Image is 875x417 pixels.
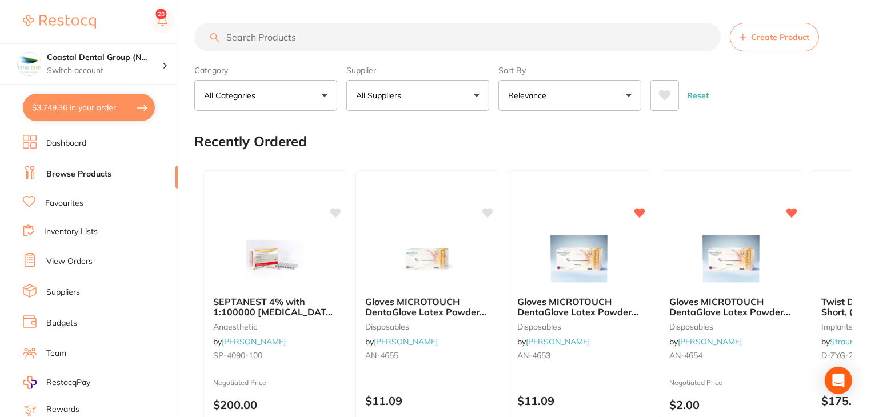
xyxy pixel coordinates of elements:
[204,90,260,101] p: All Categories
[47,65,162,77] p: Switch account
[18,53,41,75] img: Coastal Dental Group (Newcastle)
[825,367,852,394] div: Open Intercom Messenger
[46,318,77,329] a: Budgets
[669,398,793,411] p: $2.00
[45,198,83,209] a: Favourites
[23,9,96,35] a: Restocq Logo
[194,23,721,51] input: Search Products
[517,322,641,331] small: disposables
[46,287,80,298] a: Suppliers
[23,376,37,389] img: RestocqPay
[830,336,870,347] a: Straumann
[46,169,111,180] a: Browse Products
[508,90,551,101] p: Relevance
[517,351,641,360] small: AN-4653
[238,230,312,287] img: SEPTANEST 4% with 1:100000 adrenalin 2.2ml 2xBox 50 GOLD
[517,296,641,318] b: Gloves MICROTOUCH DentaGlove Latex Powder Free Petite x 100
[390,230,464,287] img: Gloves MICROTOUCH DentaGlove Latex Powder Free Medium x 100
[669,351,793,360] small: AN-4654
[346,65,489,75] label: Supplier
[517,336,590,347] span: by
[47,52,162,63] h4: Coastal Dental Group (Newcastle)
[46,377,90,388] span: RestocqPay
[46,348,66,359] a: Team
[213,296,337,318] b: SEPTANEST 4% with 1:100000 adrenalin 2.2ml 2xBox 50 GOLD
[517,394,641,407] p: $11.09
[46,404,79,415] a: Rewards
[669,379,793,387] small: Negotiated Price
[46,256,93,267] a: View Orders
[669,322,793,331] small: disposables
[346,80,489,111] button: All Suppliers
[213,336,286,347] span: by
[194,65,337,75] label: Category
[542,230,616,287] img: Gloves MICROTOUCH DentaGlove Latex Powder Free Petite x 100
[498,65,641,75] label: Sort By
[213,322,337,331] small: anaesthetic
[684,80,712,111] button: Reset
[669,336,742,347] span: by
[46,138,86,149] a: Dashboard
[730,23,819,51] button: Create Product
[669,296,793,318] b: Gloves MICROTOUCH DentaGlove Latex Powder Free Small x 100
[213,398,337,411] p: $200.00
[23,376,90,389] a: RestocqPay
[694,230,768,287] img: Gloves MICROTOUCH DentaGlove Latex Powder Free Small x 100
[751,33,809,42] span: Create Product
[374,336,438,347] a: [PERSON_NAME]
[365,394,489,407] p: $11.09
[678,336,742,347] a: [PERSON_NAME]
[222,336,286,347] a: [PERSON_NAME]
[498,80,641,111] button: Relevance
[213,379,337,387] small: Negotiated Price
[23,94,155,121] button: $3,749.36 in your order
[526,336,590,347] a: [PERSON_NAME]
[213,351,337,360] small: SP-4090-100
[365,351,489,360] small: AN-4655
[365,296,489,318] b: Gloves MICROTOUCH DentaGlove Latex Powder Free Medium x 100
[23,15,96,29] img: Restocq Logo
[356,90,406,101] p: All Suppliers
[365,322,489,331] small: disposables
[821,336,870,347] span: by
[194,80,337,111] button: All Categories
[194,134,307,150] h2: Recently Ordered
[365,336,438,347] span: by
[44,226,98,238] a: Inventory Lists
